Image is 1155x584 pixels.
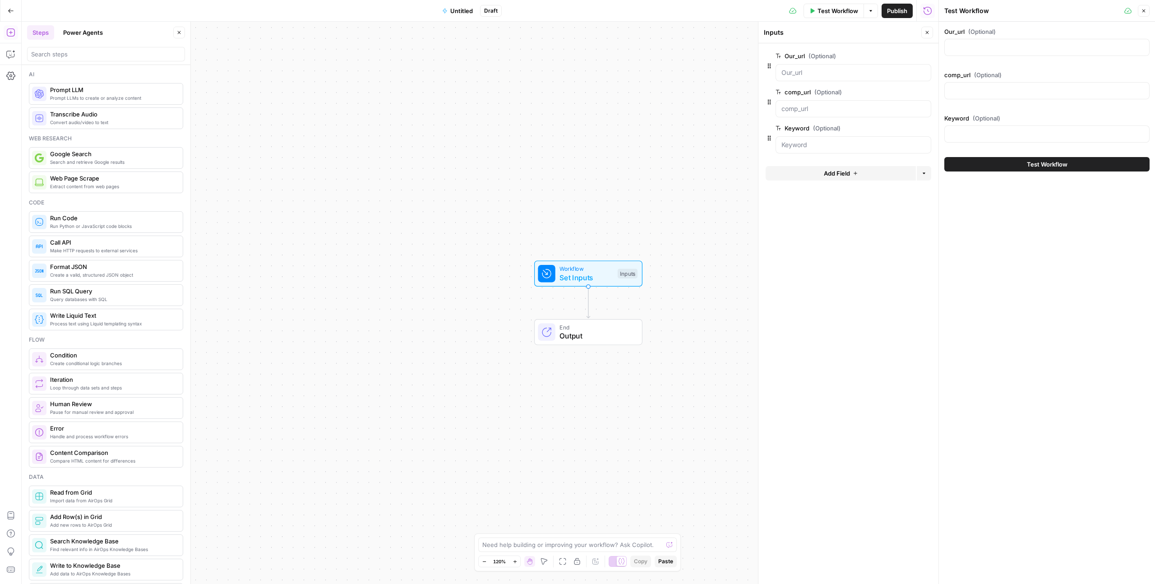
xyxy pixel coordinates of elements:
label: comp_url [944,70,1150,79]
span: Run SQL Query [50,287,176,296]
span: Make HTTP requests to external services [50,247,176,254]
div: Data [29,473,183,481]
span: Add data to AirOps Knowledge Bases [50,570,176,577]
span: Import data from AirOps Grid [50,497,176,504]
span: Prompt LLMs to create or analyze content [50,94,176,102]
div: Inputs [618,269,638,278]
span: Draft [484,7,498,15]
span: Condition [50,351,176,360]
div: WorkflowSet InputsInputs [504,260,672,287]
span: Call API [50,238,176,247]
div: Web research [29,134,183,143]
span: (Optional) [968,27,996,36]
div: EndOutput [504,319,672,345]
span: Untitled [450,6,473,15]
button: Untitled [437,4,478,18]
span: Compare HTML content for differences [50,457,176,464]
span: (Optional) [814,88,842,97]
span: Google Search [50,149,176,158]
span: (Optional) [974,70,1002,79]
img: vrinnnclop0vshvmafd7ip1g7ohf [35,452,44,461]
label: Keyword [776,124,880,133]
div: Inputs [764,28,919,37]
span: Search Knowledge Base [50,537,176,546]
input: Search steps [31,50,181,59]
span: Create conditional logic branches [50,360,176,367]
span: Write to Knowledge Base [50,561,176,570]
span: Loop through data sets and steps [50,384,176,391]
span: Search and retrieve Google results [50,158,176,166]
div: Flow [29,336,183,344]
span: 120% [493,558,506,565]
span: Output [559,330,633,341]
span: Find relevant info in AirOps Knowledge Bases [50,546,176,553]
span: Run Python or JavaScript code blocks [50,222,176,230]
span: Test Workflow [818,6,858,15]
span: Handle and process workflow errors [50,433,176,440]
span: Prompt LLM [50,85,176,94]
span: Test Workflow [1027,160,1067,169]
span: Copy [634,557,647,565]
span: Iteration [50,375,176,384]
span: Create a valid, structured JSON object [50,271,176,278]
button: Test Workflow [804,4,864,18]
span: Write Liquid Text [50,311,176,320]
label: Keyword [944,114,1150,123]
span: Add Field [824,169,850,178]
span: (Optional) [973,114,1000,123]
input: Our_url [781,68,925,77]
button: Paste [655,556,677,567]
button: Publish [882,4,913,18]
span: (Optional) [808,51,836,60]
button: Steps [27,25,54,40]
input: comp_url [781,104,925,113]
span: Process text using Liquid templating syntax [50,320,176,327]
button: Add Field [766,166,916,181]
span: Run Code [50,213,176,222]
span: Publish [887,6,907,15]
span: Format JSON [50,262,176,271]
label: Our_url [776,51,880,60]
button: Test Workflow [944,157,1150,171]
div: Code [29,199,183,207]
span: Error [50,424,176,433]
span: Workflow [559,264,613,273]
span: Extract content from web pages [50,183,176,190]
span: Read from Grid [50,488,176,497]
span: Human Review [50,399,176,408]
span: Set Inputs [559,272,613,283]
span: Transcribe Audio [50,110,176,119]
div: Ai [29,70,183,79]
span: Add Row(s) in Grid [50,512,176,521]
span: End [559,323,633,331]
button: Power Agents [58,25,108,40]
g: Edge from start to end [587,287,590,318]
label: Our_url [944,27,1150,36]
span: Add new rows to AirOps Grid [50,521,176,528]
label: comp_url [776,88,880,97]
input: Keyword [781,140,925,149]
span: Web Page Scrape [50,174,176,183]
span: Convert audio/video to text [50,119,176,126]
span: Content Comparison [50,448,176,457]
button: Copy [630,556,651,567]
span: Pause for manual review and approval [50,408,176,416]
span: (Optional) [813,124,841,133]
span: Query databases with SQL [50,296,176,303]
span: Paste [658,557,673,565]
